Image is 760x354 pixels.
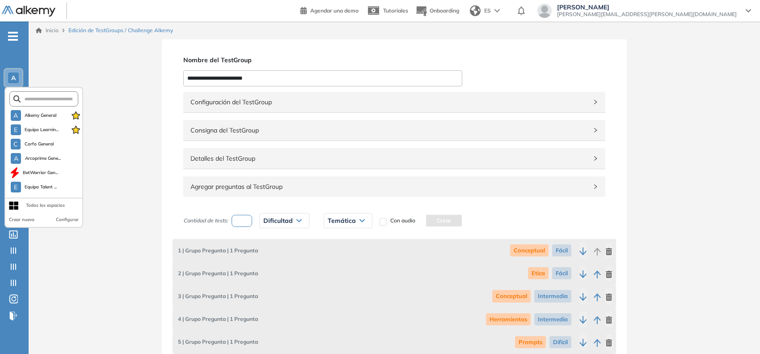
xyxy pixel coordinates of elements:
span: Detalles del TestGroup [190,154,587,163]
i: - [8,35,18,37]
span: Etica [528,267,549,279]
span: Agendar una demo [310,7,359,14]
span: 1 Pregunta [176,292,258,300]
span: Corfo General [24,141,54,148]
div: Configuración del TestGroup [183,92,605,112]
button: Crear [426,215,462,226]
span: Cantidad de tests: [183,217,228,225]
span: Agregar preguntas al TestGroup [190,182,587,192]
span: Difícil [549,336,571,348]
span: Equipo Talent ... [25,183,57,191]
div: Detalles del TestGroup [183,148,605,169]
button: Crear nuevo [9,216,34,223]
span: Tutoriales [383,7,408,14]
span: Alkemy General [25,112,57,119]
span: Prompts [515,336,546,348]
span: Nombre del TestGroup [183,55,252,65]
img: Logo [2,6,55,17]
button: Onboarding [415,1,459,21]
span: Temática [328,217,356,224]
div: Consigna del TestGroup [183,120,605,141]
span: A [14,155,18,162]
span: Fácil [552,267,571,279]
span: Onboarding [430,7,459,14]
span: Herramientas [486,313,531,325]
span: [PERSON_NAME][EMAIL_ADDRESS][PERSON_NAME][DOMAIN_NAME] [557,11,737,18]
a: Agendar una demo [300,4,359,15]
div: Agregar preguntas al TestGroup [183,176,605,197]
span: E [14,126,17,133]
span: Edición de TestGroups / Challenge Alkemy [68,26,173,34]
span: Fácil [552,244,571,256]
span: Conceptual [510,244,549,256]
img: world [470,5,481,16]
span: 1 Pregunta [176,315,258,323]
span: Dificultad [263,217,293,224]
span: right [593,184,598,189]
span: E [14,183,17,191]
span: 1 Pregunta [176,338,258,346]
span: Consigna del TestGroup [190,125,587,135]
span: right [593,156,598,161]
div: Todos los espacios [26,202,65,209]
button: Configurar [56,216,79,223]
span: Intermedia [534,290,571,302]
span: 1 Pregunta [176,247,258,255]
span: [PERSON_NAME] [557,4,737,11]
span: Configuración del TestGroup [190,97,587,107]
span: A [13,112,18,119]
span: right [593,128,598,133]
span: Conceptual [492,290,531,302]
span: right [593,99,598,105]
span: Con audio [390,217,415,225]
span: A [11,74,16,81]
span: BetWarrior Gen... [23,169,58,176]
span: C [13,141,18,148]
img: arrow [494,9,500,13]
span: ES [484,7,491,15]
span: Arcoprime Gene... [25,155,61,162]
span: Equipo Learnin... [25,126,59,133]
span: Intermedia [534,313,571,325]
a: Inicio [36,26,59,34]
span: 1 Pregunta [176,269,258,277]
